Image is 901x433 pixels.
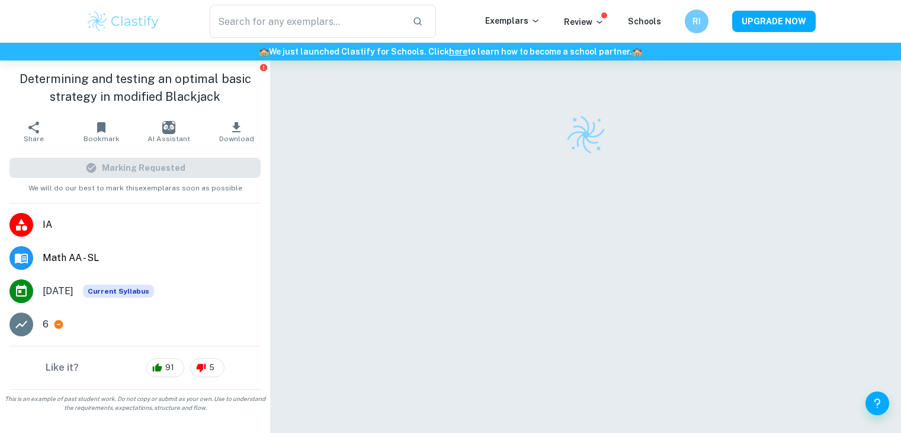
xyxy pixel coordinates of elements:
img: AI Assistant [162,121,175,134]
h6: We just launched Clastify for Schools. Click to learn how to become a school partner. [2,45,899,58]
span: Bookmark [84,135,120,143]
span: Download [219,135,254,143]
input: Search for any exemplars... [210,5,403,38]
h6: RI [690,15,703,28]
span: Share [24,135,44,143]
button: UPGRADE NOW [732,11,816,32]
button: AI Assistant [135,115,203,148]
a: here [449,47,467,56]
span: IA [43,218,261,232]
button: Report issue [259,63,268,72]
h6: Like it? [46,361,79,375]
div: This exemplar is based on the current syllabus. Feel free to refer to it for inspiration/ideas wh... [83,285,154,298]
p: 6 [43,317,49,332]
div: 91 [146,358,184,377]
span: We will do our best to mark this exemplar as soon as possible [28,178,242,193]
span: 🏫 [632,47,642,56]
button: Bookmark [68,115,135,148]
button: RI [685,9,708,33]
p: Exemplars [485,14,540,27]
button: Help and Feedback [865,391,889,415]
h1: Determining and testing an optimal basic strategy in modified Blackjack [9,70,261,106]
div: 5 [190,358,225,377]
p: Review [564,15,604,28]
span: 🏫 [259,47,269,56]
span: Current Syllabus [83,285,154,298]
span: 5 [203,362,221,374]
span: 91 [159,362,181,374]
img: Clastify logo [86,9,161,33]
a: Schools [628,17,661,26]
span: [DATE] [43,284,73,298]
span: AI Assistant [148,135,190,143]
span: Math AA - SL [43,251,261,265]
button: Download [203,115,270,148]
img: Clastify logo [565,113,607,155]
span: This is an example of past student work. Do not copy or submit as your own. Use to understand the... [5,394,265,412]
